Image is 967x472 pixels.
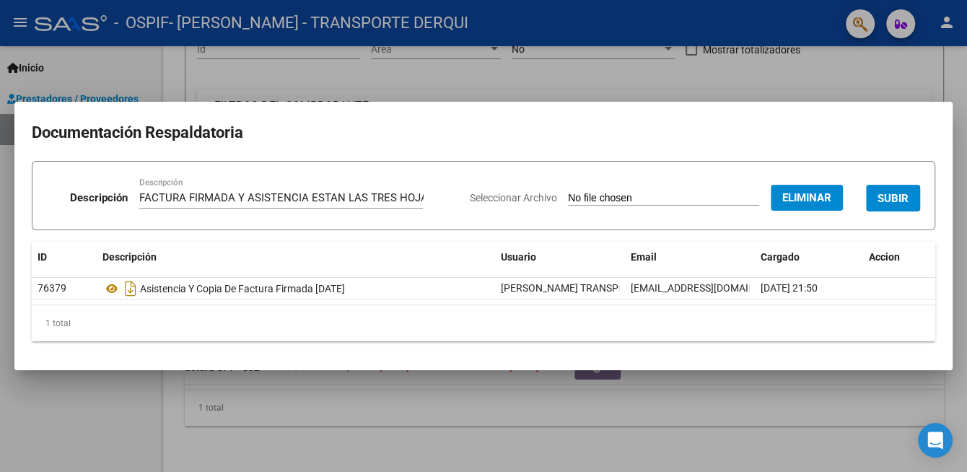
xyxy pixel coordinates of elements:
[38,251,47,263] span: ID
[863,242,935,273] datatable-header-cell: Accion
[755,242,863,273] datatable-header-cell: Cargado
[38,282,66,294] span: 76379
[470,192,557,204] span: Seleccionar Archivo
[869,251,900,263] span: Accion
[70,190,128,206] p: Descripción
[32,119,935,147] h2: Documentación Respaldatoria
[625,242,755,273] datatable-header-cell: Email
[631,251,657,263] span: Email
[121,277,140,300] i: Descargar documento
[631,282,791,294] span: [EMAIL_ADDRESS][DOMAIN_NAME]
[501,282,681,294] span: [PERSON_NAME] TRANSPORTE DERQUI
[501,251,536,263] span: Usuario
[771,185,843,211] button: Eliminar
[866,185,920,211] button: SUBIR
[878,192,909,205] span: SUBIR
[495,242,625,273] datatable-header-cell: Usuario
[102,277,489,300] div: Asistencia Y Copia De Factura Firmada [DATE]
[32,305,935,341] div: 1 total
[918,423,953,458] div: Open Intercom Messenger
[782,191,831,204] span: Eliminar
[32,242,97,273] datatable-header-cell: ID
[761,251,800,263] span: Cargado
[102,251,157,263] span: Descripción
[97,242,495,273] datatable-header-cell: Descripción
[761,282,818,294] span: [DATE] 21:50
